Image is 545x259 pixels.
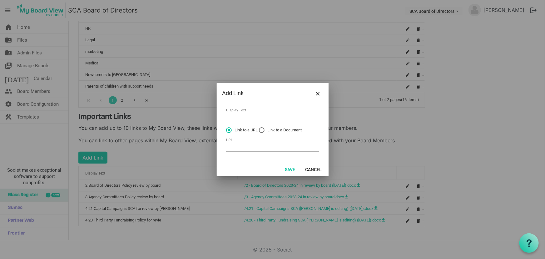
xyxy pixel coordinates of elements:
[222,89,303,98] div: Add Link
[217,83,329,176] div: Dialog edit
[281,165,300,174] button: Save
[301,165,326,174] button: Cancel
[259,127,302,133] span: Link to a Document
[314,89,323,98] button: Close
[226,127,258,133] span: Link to a URL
